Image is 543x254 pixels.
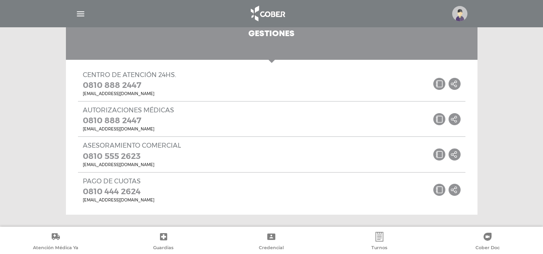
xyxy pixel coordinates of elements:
p: Pago de cuotas [83,177,154,185]
a: [EMAIL_ADDRESS][DOMAIN_NAME] [83,91,176,96]
a: 0810 888 2447 [83,114,174,127]
a: 0810 555 2623 [83,150,181,163]
a: Cober Doc [433,232,541,252]
a: [EMAIL_ADDRESS][DOMAIN_NAME] [83,127,174,132]
p: Asesoramiento Comercial [83,142,181,149]
span: Turnos [371,245,387,252]
span: Credencial [259,245,284,252]
p: Centro de atención 24hs. [83,71,176,79]
a: 0810 888 2447 [83,79,176,91]
a: 0810 444 2624 [83,185,154,198]
p: Autorizaciones médicas [83,106,174,114]
img: logo_cober_home-white.png [246,4,289,23]
img: profile-placeholder.svg [452,6,467,21]
span: Guardias [153,245,174,252]
a: Credencial [217,232,326,252]
h3: Gestiones [248,30,295,38]
span: Cober Doc [475,245,500,252]
a: Guardias [110,232,218,252]
a: [EMAIL_ADDRESS][DOMAIN_NAME] [83,198,154,203]
a: [EMAIL_ADDRESS][DOMAIN_NAME] [83,163,181,167]
img: Cober_menu-lines-white.svg [76,9,86,19]
span: Atención Médica Ya [33,245,78,252]
a: Atención Médica Ya [2,232,110,252]
a: Turnos [326,232,434,252]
